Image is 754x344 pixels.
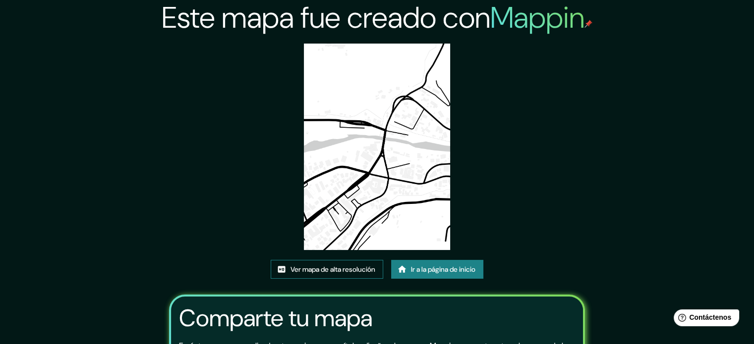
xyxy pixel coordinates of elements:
img: pin de mapeo [584,20,592,28]
a: Ver mapa de alta resolución [271,260,383,279]
font: Ir a la página de inicio [411,265,475,274]
a: Ir a la página de inicio [391,260,483,279]
iframe: Lanzador de widgets de ayuda [666,305,743,333]
img: created-map [304,44,450,250]
font: Comparte tu mapa [179,302,372,334]
font: Ver mapa de alta resolución [290,265,375,274]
